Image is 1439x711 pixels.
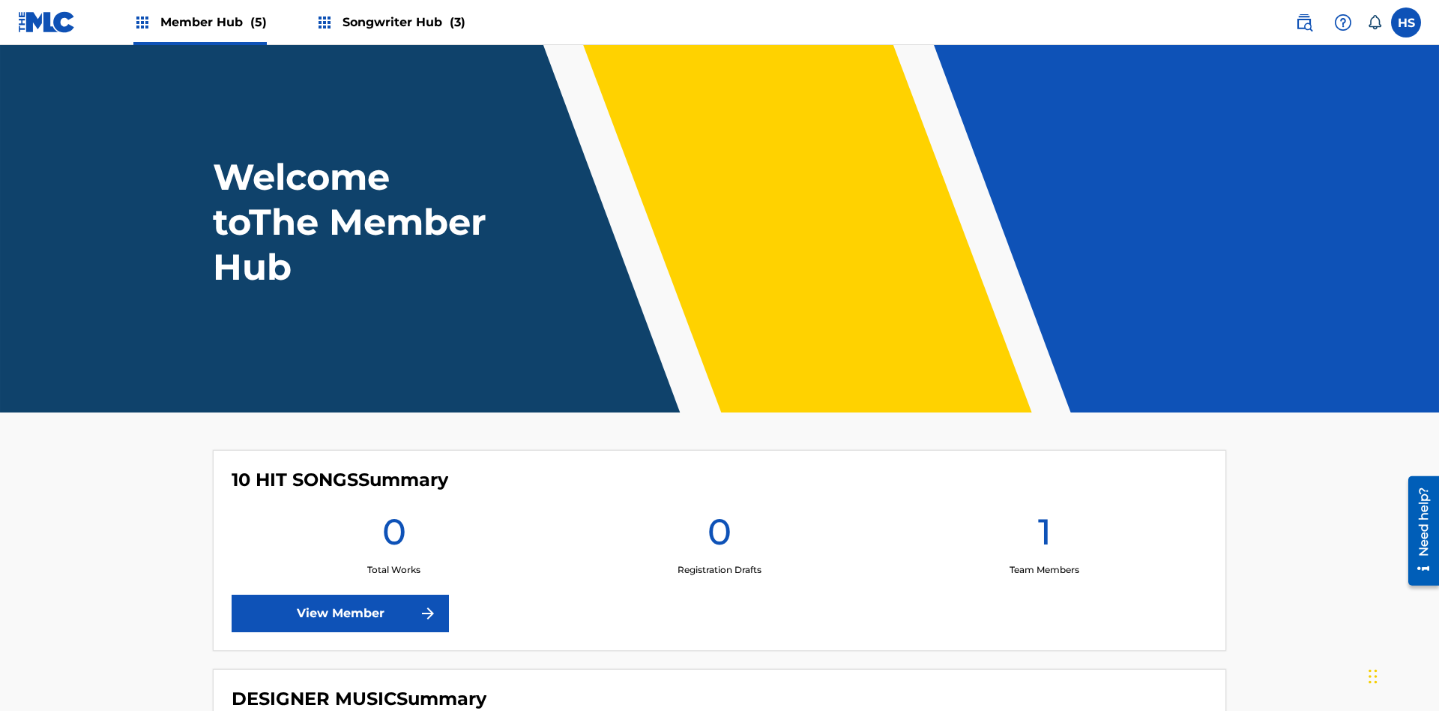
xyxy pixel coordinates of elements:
[1289,7,1319,37] a: Public Search
[367,563,420,577] p: Total Works
[708,509,731,563] h1: 0
[1038,509,1052,563] h1: 1
[1367,15,1382,30] div: Notifications
[232,595,449,632] a: View Member
[250,15,267,29] span: (5)
[232,688,486,710] h4: DESIGNER MUSIC
[1364,639,1439,711] iframe: Chat Widget
[1334,13,1352,31] img: help
[343,13,465,31] span: Songwriter Hub
[1369,654,1378,699] div: Drag
[18,11,76,33] img: MLC Logo
[232,469,448,491] h4: 10 HIT SONGS
[1397,470,1439,593] iframe: Resource Center
[316,13,334,31] img: Top Rightsholders
[1295,13,1313,31] img: search
[1391,7,1421,37] div: User Menu
[678,563,761,577] p: Registration Drafts
[450,15,465,29] span: (3)
[419,604,437,622] img: f7272a7cc735f4ea7f67.svg
[133,13,151,31] img: Top Rightsholders
[382,509,406,563] h1: 0
[160,13,267,31] span: Member Hub
[1328,7,1358,37] div: Help
[1010,563,1079,577] p: Team Members
[213,154,493,289] h1: Welcome to The Member Hub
